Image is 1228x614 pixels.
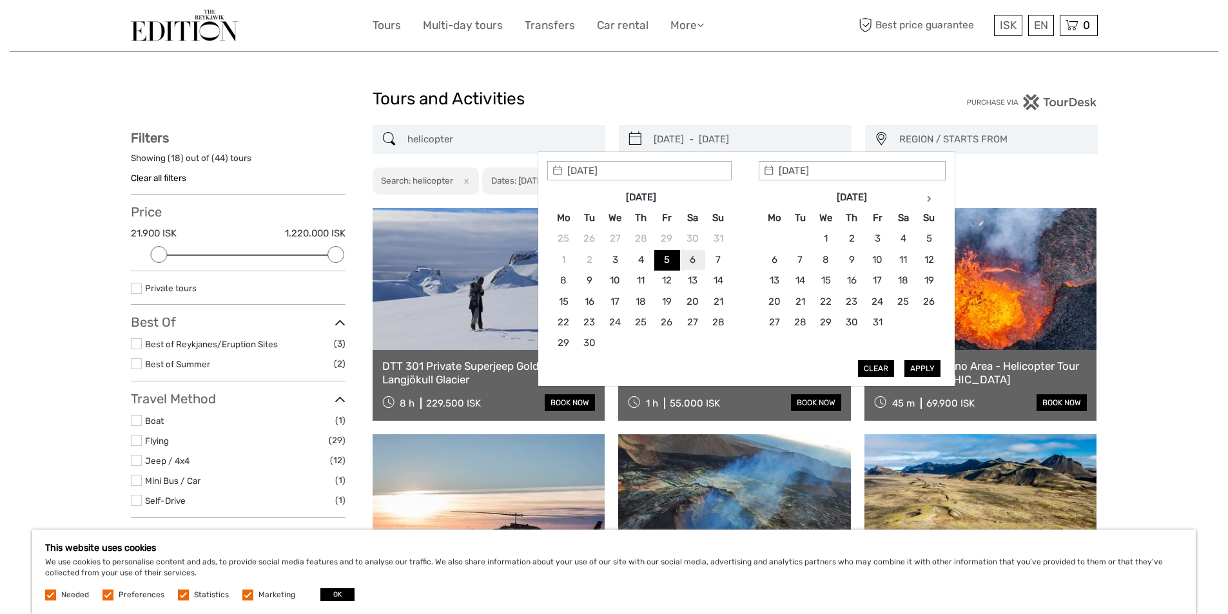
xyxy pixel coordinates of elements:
[864,229,890,249] td: 3
[628,271,654,291] td: 11
[1081,19,1092,32] span: 0
[381,175,453,186] h2: Search: helicopter
[455,174,473,187] button: x
[791,394,841,411] a: book now
[916,207,942,228] th: Su
[382,360,596,386] a: DTT 301 Private Superjeep Golden Circle & Langjökull Glacier
[576,207,602,228] th: Tu
[576,291,602,312] td: 16
[916,229,942,249] td: 5
[813,312,839,333] td: 29
[813,271,839,291] td: 15
[334,336,346,351] span: (3)
[679,207,705,228] th: Sa
[602,291,628,312] td: 17
[893,129,1091,150] span: REGION / STARTS FROM
[787,291,813,312] td: 21
[654,207,679,228] th: Fr
[145,456,190,466] a: Jeep / 4x4
[119,590,164,600] label: Preferences
[602,229,628,249] td: 27
[787,187,916,207] th: [DATE]
[423,16,503,35] a: Multi-day tours
[335,413,346,428] span: (1)
[628,291,654,312] td: 18
[864,271,890,291] td: 17
[890,291,916,312] td: 25
[628,207,654,228] th: Th
[813,229,839,249] td: 1
[670,398,720,409] div: 55.000 ISK
[705,207,731,228] th: Su
[705,271,731,291] td: 14
[145,475,200,486] a: Mini Bus / Car
[576,249,602,270] td: 2
[916,291,942,312] td: 26
[602,249,628,270] td: 3
[787,249,813,270] td: 7
[864,249,890,270] td: 10
[646,398,658,409] span: 1 h
[131,314,346,330] h3: Best Of
[576,187,705,207] th: [DATE]
[551,333,576,354] td: 29
[145,436,169,446] a: Flying
[679,249,705,270] td: 6
[628,249,654,270] td: 4
[145,283,197,293] a: Private tours
[45,542,1183,553] h5: This website uses cookies
[654,291,679,312] td: 19
[551,249,576,270] td: 1
[551,229,576,249] td: 25
[705,291,731,312] td: 21
[131,130,169,146] strong: Filters
[1028,15,1054,36] div: EN
[131,173,186,183] a: Clear all filters
[705,312,731,333] td: 28
[215,152,225,164] label: 44
[426,398,481,409] div: 229.500 ISK
[32,530,1196,614] div: We use cookies to personalise content and ads, to provide social media features and to analyse ou...
[551,207,576,228] th: Mo
[576,271,602,291] td: 9
[61,590,89,600] label: Needed
[145,339,278,349] a: Best of Reykjanes/Eruption Sites
[576,229,602,249] td: 26
[892,398,915,409] span: 45 m
[813,249,839,270] td: 8
[1037,394,1087,411] a: book now
[761,271,787,291] td: 13
[679,229,705,249] td: 30
[813,207,839,228] th: We
[916,249,942,270] td: 12
[890,229,916,249] td: 4
[18,23,146,33] p: We're away right now. Please check back later!
[329,433,346,448] span: (29)
[131,152,346,172] div: Showing ( ) out of ( ) tours
[597,16,648,35] a: Car rental
[839,291,864,312] td: 23
[131,227,177,240] label: 21.900 ISK
[904,360,940,377] button: Apply
[602,207,628,228] th: We
[864,207,890,228] th: Fr
[858,360,894,377] button: Clear
[602,271,628,291] td: 10
[131,528,346,543] h3: What do you want to see?
[787,207,813,228] th: Tu
[874,360,1087,386] a: Reykjanes Volcano Area - Helicopter Tour from [GEOGRAPHIC_DATA]
[335,473,346,488] span: (1)
[705,229,731,249] td: 31
[654,229,679,249] td: 29
[171,152,180,164] label: 18
[761,207,787,228] th: Mo
[131,10,238,41] img: The Reykjavík Edition
[400,398,414,409] span: 8 h
[787,312,813,333] td: 28
[320,588,355,601] button: OK
[670,16,704,35] a: More
[551,291,576,312] td: 15
[131,204,346,220] h3: Price
[890,207,916,228] th: Sa
[373,16,401,35] a: Tours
